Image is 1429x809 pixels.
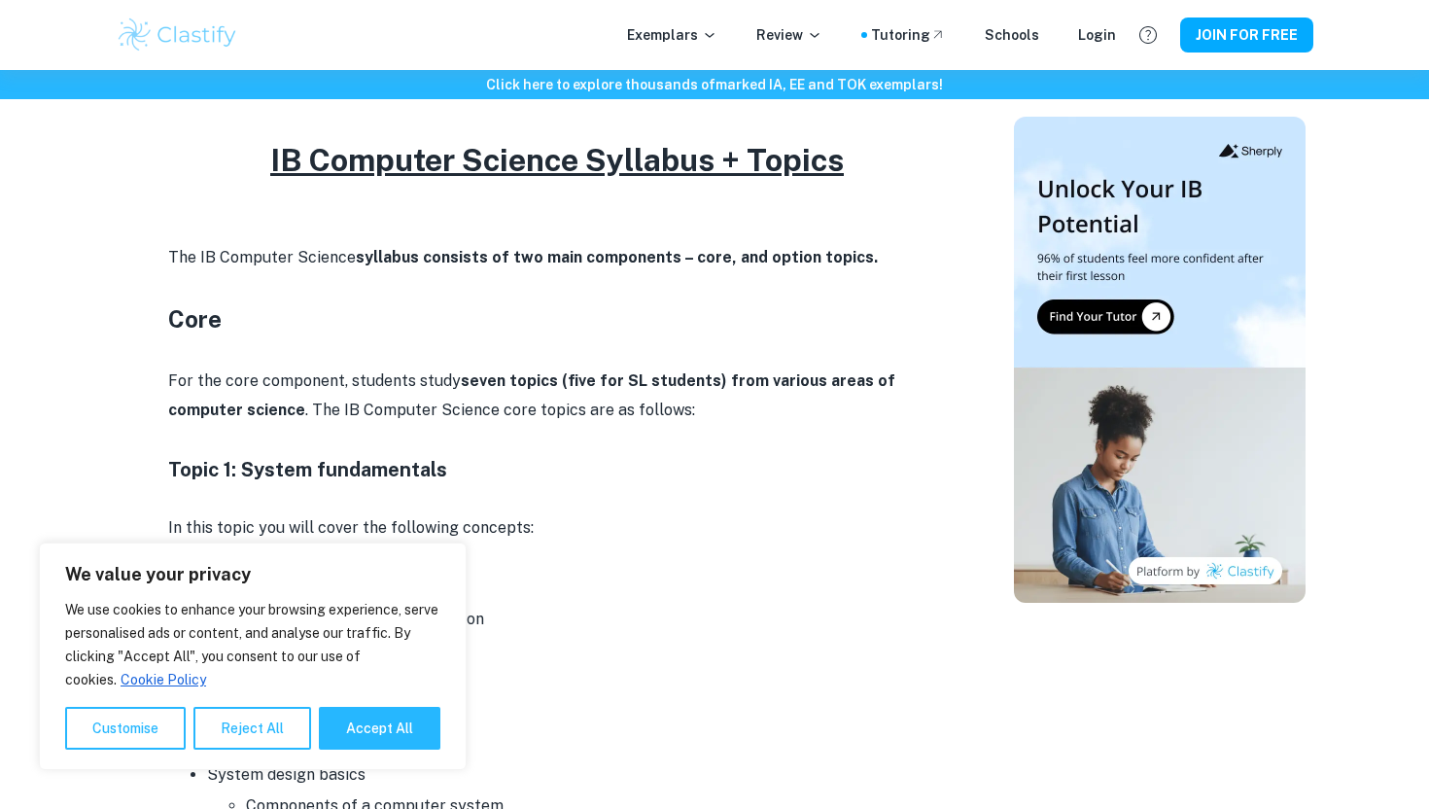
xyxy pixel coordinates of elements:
[168,513,946,543] p: In this topic you will cover the following concepts:
[65,707,186,750] button: Customise
[65,598,440,691] p: We use cookies to enhance your browsing experience, serve personalised ads or content, and analys...
[1132,18,1165,52] button: Help and Feedback
[1180,18,1313,53] button: JOIN FOR FREE
[207,573,946,759] li: Systems in organizations
[319,707,440,750] button: Accept All
[756,24,822,46] p: Review
[246,728,946,759] li: Components of a computer
[168,367,946,426] p: For the core component, students study . The IB Computer Science core topics are as follows:
[168,301,946,336] h3: Core
[246,635,946,666] li: User focus
[168,243,946,272] p: The IB Computer Science
[270,142,844,178] u: IB Computer Science Syllabus + Topics
[246,604,946,635] li: Planning and system installation
[1078,24,1116,46] a: Login
[120,671,207,688] a: Cookie Policy
[193,707,311,750] button: Reject All
[65,563,440,586] p: We value your privacy
[985,24,1039,46] a: Schools
[356,248,878,266] strong: syllabus consists of two main components – core, and option topics.
[4,74,1425,95] h6: Click here to explore thousands of marked IA, EE and TOK exemplars !
[168,455,946,484] h4: Topic 1: System fundamentals
[39,543,467,770] div: We value your privacy
[116,16,239,54] img: Clastify logo
[1014,117,1306,603] img: Thumbnail
[871,24,946,46] a: Tutoring
[246,666,946,697] li: System backup
[246,697,946,728] li: Software deployment
[627,24,717,46] p: Exemplars
[168,371,895,419] strong: seven topics (five for SL students) from various areas of computer science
